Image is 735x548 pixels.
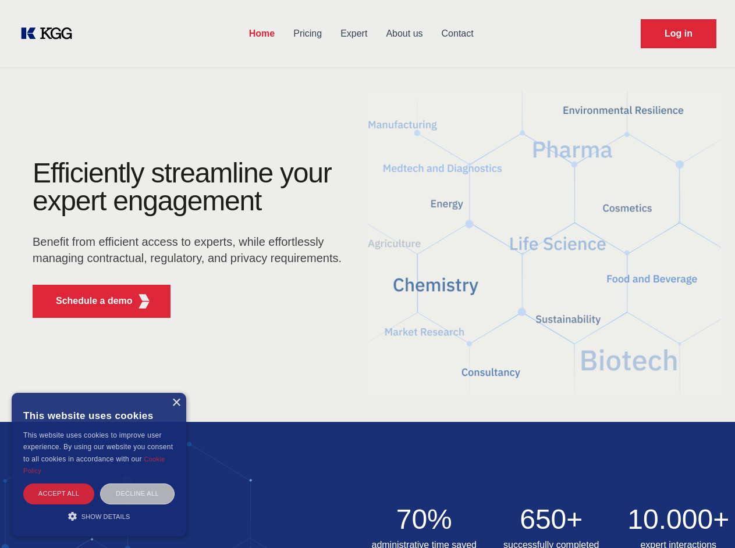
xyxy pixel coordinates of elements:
a: Expert [331,19,377,49]
span: This website uses cookies to improve user experience. By using our website you consent to all coo... [23,431,173,463]
img: KGG Fifth Element RED [137,294,151,309]
a: About us [377,19,432,49]
a: Home [240,19,284,49]
div: Show details [23,510,175,522]
a: Pricing [284,19,331,49]
span: Show details [81,513,130,520]
a: Cookie Policy [23,456,165,474]
h2: 70% [368,506,481,533]
div: Accept all [23,483,94,504]
h2: 650+ [495,506,608,533]
div: Decline all [100,483,175,504]
div: Close [172,399,180,407]
button: Schedule a demoKGG Fifth Element RED [33,285,171,318]
p: Schedule a demo [56,294,133,308]
a: Request Demo [641,19,716,48]
img: KGG Fifth Element RED [368,76,722,410]
div: This website uses cookies [23,402,175,429]
a: Contact [432,19,483,49]
p: Benefit from efficient access to experts, while effortlessly managing contractual, regulatory, an... [33,234,349,266]
a: KOL Knowledge Platform: Talk to Key External Experts (KEE) [19,24,81,43]
h1: Efficiently streamline your expert engagement [33,159,349,215]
